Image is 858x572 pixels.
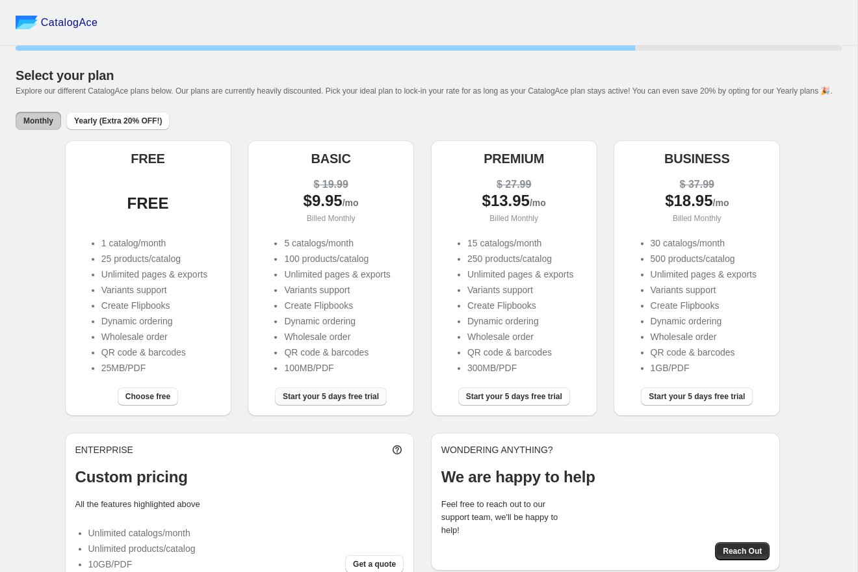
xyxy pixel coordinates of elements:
h5: PREMIUM [484,151,544,166]
button: Start your 5 days free trial [458,387,570,406]
span: Reach Out [723,546,762,556]
li: Create Flipbooks [651,299,757,312]
li: 250 products/catalog [467,252,573,265]
li: Dynamic ordering [284,315,390,328]
p: Billed Monthly [258,212,404,225]
p: WONDERING ANYTHING? [441,443,770,456]
li: Unlimited pages & exports [101,268,207,281]
li: Unlimited pages & exports [467,268,573,281]
label: All the features highlighted above [75,499,200,509]
li: Wholesale order [467,330,573,343]
li: 1GB/PDF [651,361,757,374]
button: Start your 5 days free trial [641,387,753,406]
li: Dynamic ordering [101,315,207,328]
span: /mo [713,198,729,208]
span: CatalogAce [41,16,98,29]
h5: FREE [131,151,165,166]
li: Create Flipbooks [284,299,390,312]
li: Variants support [284,283,390,296]
h5: BASIC [311,151,350,166]
span: Monthly [23,116,53,126]
li: QR code & barcodes [651,346,757,359]
li: Variants support [467,283,573,296]
li: 25MB/PDF [101,361,207,374]
li: 300MB/PDF [467,361,573,374]
li: Wholesale order [101,330,207,343]
li: 100 products/catalog [284,252,390,265]
li: Unlimited products/catalog [88,542,196,555]
div: $ 18.95 [624,194,770,209]
button: Reach Out [715,542,770,560]
li: Unlimited catalogs/month [88,526,196,539]
div: FREE [75,197,221,210]
li: 25 products/catalog [101,252,207,265]
img: catalog ace [16,16,38,29]
li: QR code & barcodes [284,346,390,359]
div: $ 19.99 [258,178,404,191]
span: Select your plan [16,68,114,83]
div: $ 37.99 [624,178,770,191]
li: Dynamic ordering [651,315,757,328]
span: Start your 5 days free trial [649,391,745,402]
li: Create Flipbooks [467,299,573,312]
li: QR code & barcodes [467,346,573,359]
li: Create Flipbooks [101,299,207,312]
div: $ 9.95 [258,194,404,209]
p: Billed Monthly [441,212,587,225]
span: Choose free [125,391,170,402]
li: 15 catalogs/month [467,237,573,250]
p: Feel free to reach out to our support team, we'll be happy to help! [441,498,571,537]
h5: BUSINESS [664,151,730,166]
p: We are happy to help [441,467,770,487]
div: $ 27.99 [441,178,587,191]
button: Monthly [16,112,61,130]
button: Start your 5 days free trial [275,387,387,406]
li: Wholesale order [284,330,390,343]
li: 5 catalogs/month [284,237,390,250]
span: Start your 5 days free trial [283,391,379,402]
button: Yearly (Extra 20% OFF!) [66,112,170,130]
span: Get a quote [353,559,396,569]
li: 10GB/PDF [88,558,196,571]
p: Custom pricing [75,467,404,487]
p: ENTERPRISE [75,443,133,456]
li: 30 catalogs/month [651,237,757,250]
li: QR code & barcodes [101,346,207,359]
button: Choose free [118,387,178,406]
li: Dynamic ordering [467,315,573,328]
p: Billed Monthly [624,212,770,225]
li: 1 catalog/month [101,237,207,250]
span: Explore our different CatalogAce plans below. Our plans are currently heavily discounted. Pick yo... [16,86,833,96]
li: Variants support [101,283,207,296]
div: $ 13.95 [441,194,587,209]
li: Wholesale order [651,330,757,343]
li: 100MB/PDF [284,361,390,374]
span: /mo [343,198,359,208]
span: /mo [530,198,546,208]
li: Unlimited pages & exports [284,268,390,281]
li: Variants support [651,283,757,296]
span: Yearly (Extra 20% OFF!) [74,116,162,126]
li: 500 products/catalog [651,252,757,265]
li: Unlimited pages & exports [651,268,757,281]
span: Start your 5 days free trial [466,391,562,402]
